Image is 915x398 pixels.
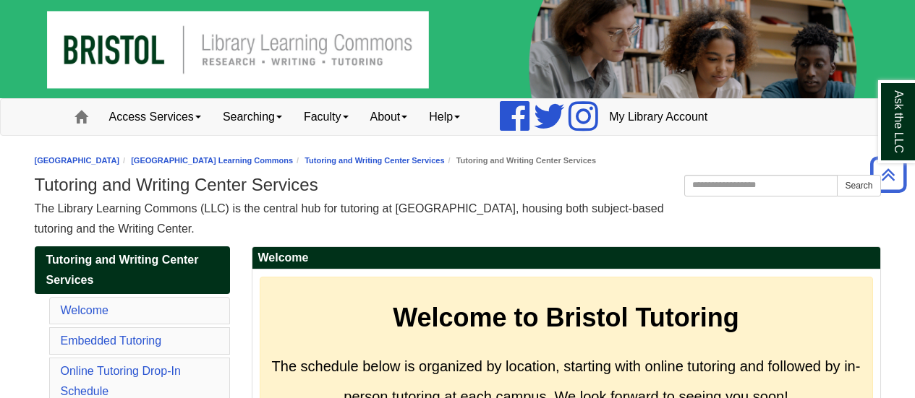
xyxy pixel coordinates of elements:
nav: breadcrumb [35,154,881,168]
span: The Library Learning Commons (LLC) is the central hub for tutoring at [GEOGRAPHIC_DATA], housing ... [35,202,664,235]
a: [GEOGRAPHIC_DATA] [35,156,120,165]
a: Embedded Tutoring [61,334,162,347]
h2: Welcome [252,247,880,269]
a: Help [418,99,471,135]
a: Welcome [61,304,108,316]
button: Search [837,175,880,196]
a: Access Services [98,99,212,135]
a: Tutoring and Writing Center Services [35,246,230,294]
a: Searching [212,99,293,135]
a: Faculty [293,99,359,135]
a: Tutoring and Writing Center Services [305,156,444,165]
span: Tutoring and Writing Center Services [46,254,199,286]
li: Tutoring and Writing Center Services [445,154,596,168]
h1: Tutoring and Writing Center Services [35,175,881,195]
a: Back to Top [865,165,911,184]
a: [GEOGRAPHIC_DATA] Learning Commons [131,156,293,165]
strong: Welcome to Bristol Tutoring [393,303,739,332]
a: About [359,99,419,135]
a: My Library Account [598,99,718,135]
a: Online Tutoring Drop-In Schedule [61,365,181,397]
